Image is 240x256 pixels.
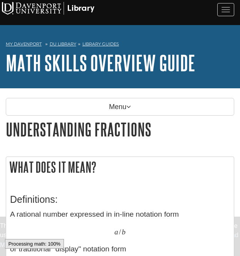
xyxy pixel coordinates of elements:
[50,41,76,47] a: DU Library
[114,227,118,236] span: a
[6,98,234,116] p: Menu
[122,227,126,236] span: b
[2,2,94,15] img: Davenport University Logo
[6,157,234,177] h2: What does it mean?
[6,120,234,139] h1: Understanding Fractions
[5,239,64,249] div: Processing math: 100%
[119,227,121,236] span: /
[6,51,195,75] a: Math Skills Overview Guide
[82,41,119,47] a: Library Guides
[10,194,230,205] h3: Definitions:
[6,41,42,47] a: My Davenport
